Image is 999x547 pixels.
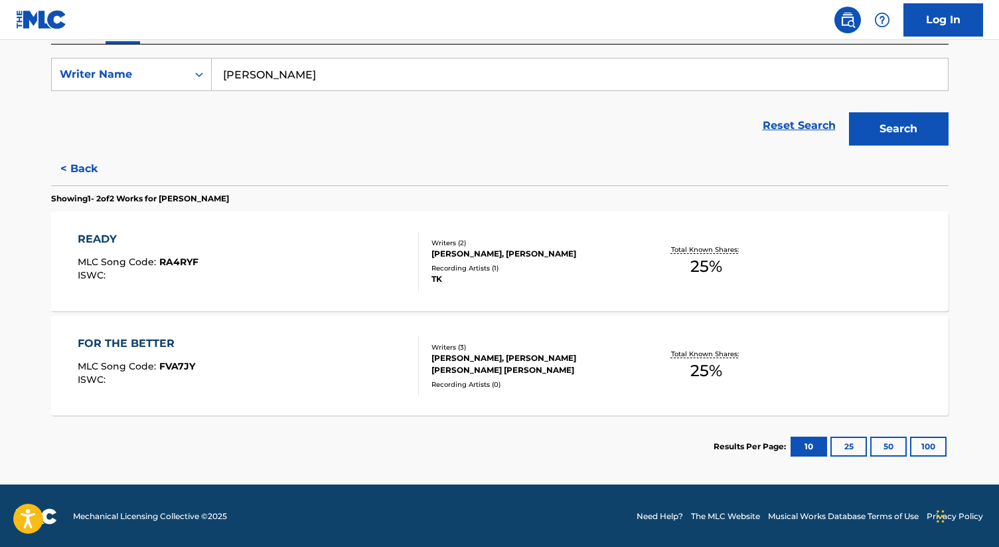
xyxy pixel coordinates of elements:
[431,380,632,389] div: Recording Artists ( 0 )
[834,7,861,33] a: Public Search
[869,7,895,33] div: Help
[16,508,57,524] img: logo
[78,336,195,352] div: FOR THE BETTER
[159,256,198,268] span: RA4RYF
[870,437,907,457] button: 50
[78,256,159,268] span: MLC Song Code :
[51,58,949,152] form: Search Form
[933,483,999,547] iframe: Chat Widget
[78,269,109,281] span: ISWC :
[78,374,109,385] span: ISWC :
[874,12,890,28] img: help
[840,12,856,28] img: search
[51,193,229,205] p: Showing 1 - 2 of 2 Works for [PERSON_NAME]
[431,352,632,376] div: [PERSON_NAME], [PERSON_NAME] [PERSON_NAME] [PERSON_NAME]
[159,360,195,372] span: FVA7JY
[903,3,983,37] a: Log In
[16,10,67,29] img: MLC Logo
[51,316,949,415] a: FOR THE BETTERMLC Song Code:FVA7JYISWC:Writers (3)[PERSON_NAME], [PERSON_NAME] [PERSON_NAME] [PER...
[60,66,179,82] div: Writer Name
[431,238,632,248] div: Writers ( 2 )
[791,437,827,457] button: 10
[910,437,947,457] button: 100
[927,510,983,522] a: Privacy Policy
[690,255,722,278] span: 25 %
[431,342,632,352] div: Writers ( 3 )
[431,263,632,273] div: Recording Artists ( 1 )
[756,111,842,140] a: Reset Search
[51,152,131,185] button: < Back
[830,437,867,457] button: 25
[73,510,227,522] span: Mechanical Licensing Collective © 2025
[768,510,919,522] a: Musical Works Database Terms of Use
[671,349,742,359] p: Total Known Shares:
[431,273,632,285] div: TK
[51,211,949,311] a: READYMLC Song Code:RA4RYFISWC:Writers (2)[PERSON_NAME], [PERSON_NAME]Recording Artists (1)TKTotal...
[849,112,949,146] button: Search
[671,245,742,255] p: Total Known Shares:
[78,231,198,247] div: READY
[691,510,760,522] a: The MLC Website
[714,441,789,453] p: Results Per Page:
[431,248,632,260] div: [PERSON_NAME], [PERSON_NAME]
[78,360,159,372] span: MLC Song Code :
[690,359,722,383] span: 25 %
[937,496,945,536] div: Drag
[637,510,683,522] a: Need Help?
